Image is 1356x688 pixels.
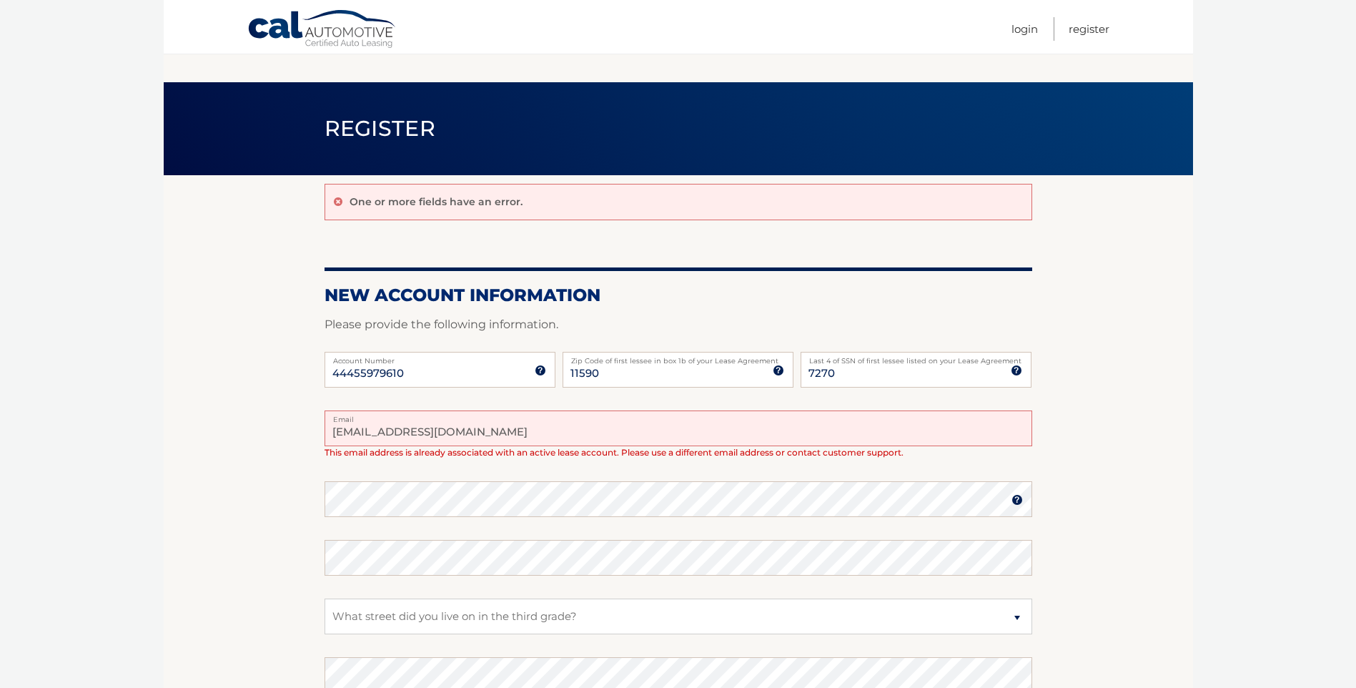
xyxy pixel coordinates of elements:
input: SSN or EIN (last 4 digits only) [801,352,1031,388]
input: Email [325,411,1032,446]
span: Register [325,115,436,142]
input: Zip Code [563,352,793,388]
p: Please provide the following information. [325,315,1032,335]
img: tooltip.svg [773,365,784,376]
label: Last 4 of SSN of first lessee listed on your Lease Agreement [801,352,1031,363]
a: Login [1011,17,1038,41]
h2: New Account Information [325,285,1032,306]
p: One or more fields have an error. [350,195,523,208]
img: tooltip.svg [535,365,546,376]
img: tooltip.svg [1011,365,1022,376]
a: Cal Automotive [247,9,397,51]
span: This email address is already associated with an active lease account. Please use a different ema... [325,447,904,458]
label: Account Number [325,352,555,363]
input: Account Number [325,352,555,388]
label: Zip Code of first lessee in box 1b of your Lease Agreement [563,352,793,363]
label: Email [325,411,1032,422]
a: Register [1069,17,1109,41]
img: tooltip.svg [1011,494,1023,506]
